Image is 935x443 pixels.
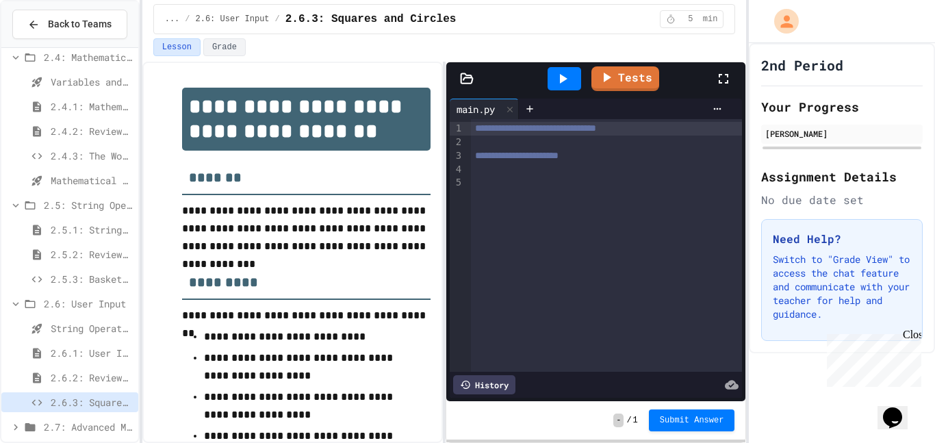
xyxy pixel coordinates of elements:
div: Chat with us now!Close [5,5,94,87]
span: Variables and Data types - Quiz [51,75,133,89]
span: ... [165,14,180,25]
button: Back to Teams [12,10,127,39]
span: 2.6.3: Squares and Circles [285,11,457,27]
h1: 2nd Period [761,55,843,75]
span: / [275,14,280,25]
h2: Your Progress [761,97,923,116]
button: Submit Answer [649,409,735,431]
iframe: chat widget [821,329,921,387]
div: [PERSON_NAME] [765,127,919,140]
span: 2.6: User Input [44,296,133,311]
span: 5 [680,14,702,25]
span: Back to Teams [48,17,112,31]
div: main.py [450,99,519,119]
span: 2.4.1: Mathematical Operators [51,99,133,114]
a: Tests [591,66,659,91]
span: min [703,14,718,25]
span: / [185,14,190,25]
span: - [613,414,624,427]
span: 2.4.2: Review - Mathematical Operators [51,124,133,138]
span: 2.5.2: Review - String Operators [51,247,133,262]
div: main.py [450,102,502,116]
iframe: chat widget [878,388,921,429]
span: 2.4.3: The World's Worst [PERSON_NAME] Market [51,149,133,163]
div: 2 [450,136,463,149]
div: 3 [450,149,463,163]
span: 2.5.3: Basketballs and Footballs [51,272,133,286]
span: String Operators - Quiz [51,321,133,336]
span: Mathematical Operators - Quiz [51,173,133,188]
span: Submit Answer [660,415,724,426]
span: 2.6.2: Review - User Input [51,370,133,385]
span: 1 [633,415,638,426]
div: My Account [760,5,802,37]
div: 5 [450,176,463,190]
span: 2.5: String Operators [44,198,133,212]
span: 2.6.3: Squares and Circles [51,395,133,409]
button: Lesson [153,38,201,56]
button: Grade [203,38,246,56]
span: 2.5.1: String Operators [51,223,133,237]
div: 1 [450,122,463,136]
span: / [626,415,631,426]
div: 4 [450,163,463,177]
span: 2.4: Mathematical Operators [44,50,133,64]
p: Switch to "Grade View" to access the chat feature and communicate with your teacher for help and ... [773,253,911,321]
h2: Assignment Details [761,167,923,186]
span: 2.7: Advanced Math [44,420,133,434]
span: 2.6: User Input [196,14,270,25]
h3: Need Help? [773,231,911,247]
div: History [453,375,515,394]
span: 2.6.1: User Input [51,346,133,360]
div: No due date set [761,192,923,208]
